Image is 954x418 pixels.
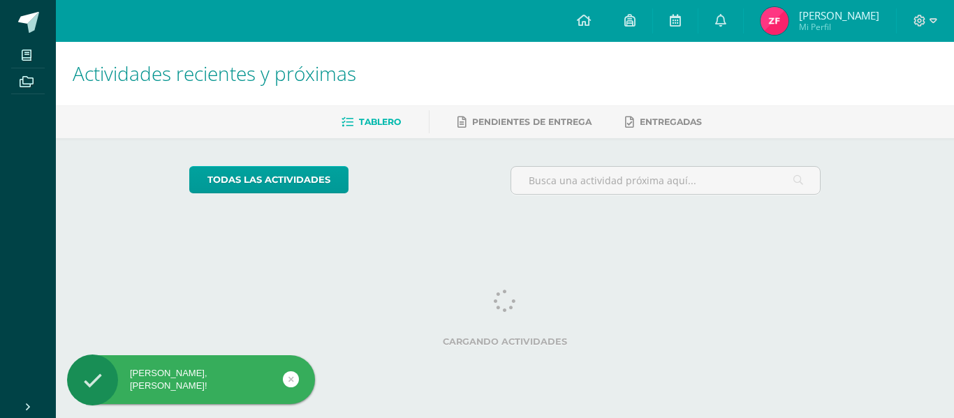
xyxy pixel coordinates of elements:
[67,367,315,392] div: [PERSON_NAME], [PERSON_NAME]!
[511,167,821,194] input: Busca una actividad próxima aquí...
[359,117,401,127] span: Tablero
[189,166,348,193] a: todas las Actividades
[799,21,879,33] span: Mi Perfil
[73,60,356,87] span: Actividades recientes y próximas
[457,111,592,133] a: Pendientes de entrega
[799,8,879,22] span: [PERSON_NAME]
[761,7,788,35] img: b84f1c856ff6d210f0e690298216de9b.png
[640,117,702,127] span: Entregadas
[189,336,821,347] label: Cargando actividades
[342,111,401,133] a: Tablero
[472,117,592,127] span: Pendientes de entrega
[625,111,702,133] a: Entregadas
